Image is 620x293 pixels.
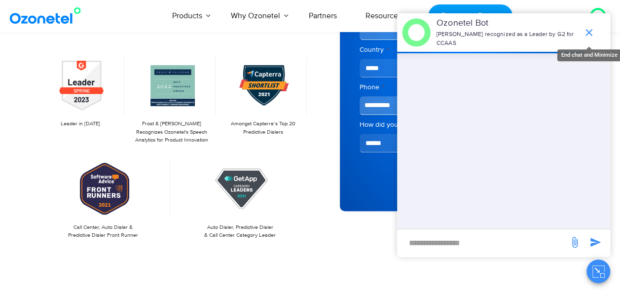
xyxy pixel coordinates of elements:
[41,120,120,128] p: Leader in [DATE]
[360,120,564,130] label: How did you hear about us?
[428,4,512,28] a: Request a Demo
[402,234,564,252] div: new-msg-input
[223,120,302,136] p: Amongst Capterra’s Top 20 Predictive Dialers
[437,30,578,48] p: [PERSON_NAME] recognized as a Leader by G2 for CCAAS
[586,259,610,283] button: Close chat
[132,120,211,145] p: Frost & [PERSON_NAME] Recognizes Ozonetel's Speech Analytics for Product Innovation
[579,23,599,42] span: end chat or minimize
[565,232,584,252] span: send message
[178,223,302,240] p: Auto Dialer, Predictive Dialer & Call Center Category Leader
[402,18,431,47] img: header
[41,223,166,240] p: Call Center, Auto Dialer & Predictive Dialer Front Runner
[360,82,564,92] label: Phone
[360,45,564,55] label: Country
[585,232,605,252] span: send message
[437,17,578,30] p: Ozonetel Bot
